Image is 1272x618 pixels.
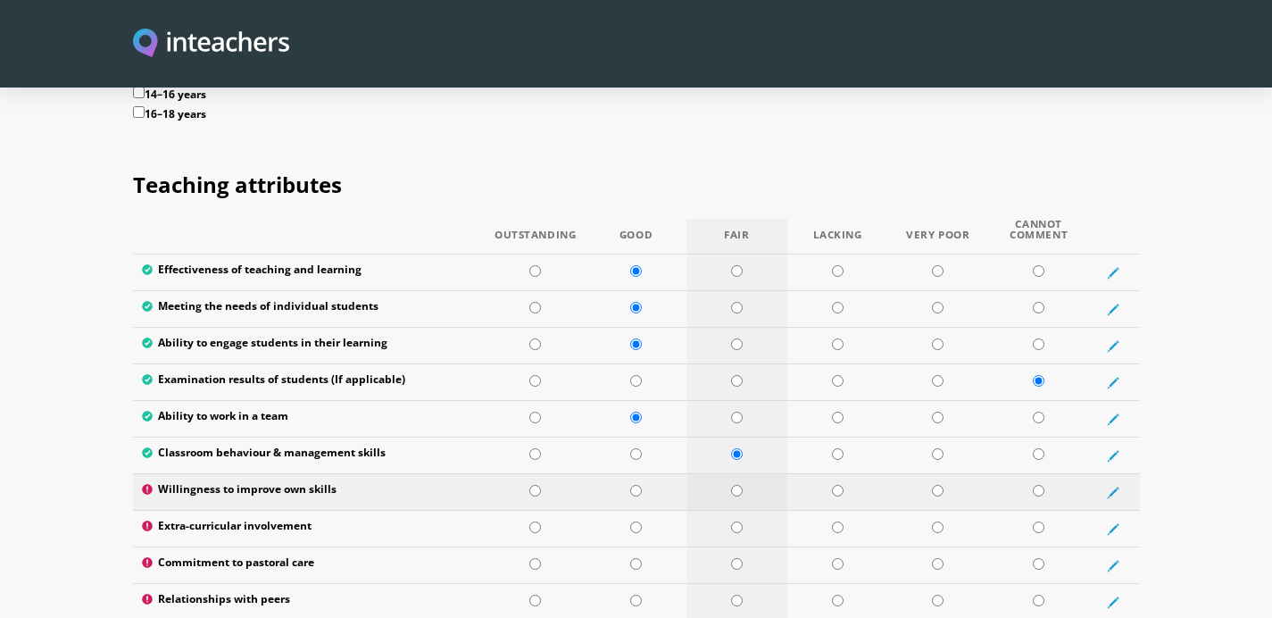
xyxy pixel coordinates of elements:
[988,219,1089,255] th: Cannot Comment
[142,300,477,318] label: Meeting the needs of individual students
[787,219,888,255] th: Lacking
[485,219,586,255] th: Outstanding
[133,29,290,60] a: Visit this site's homepage
[686,219,787,255] th: Fair
[142,593,477,611] label: Relationships with peers
[142,410,477,428] label: Ability to work in a team
[586,219,686,255] th: Good
[142,337,477,355] label: Ability to engage students in their learning
[887,219,988,255] th: Very Poor
[142,447,477,464] label: Classroom behaviour & management skills
[133,170,342,199] span: Teaching attributes
[133,29,290,60] img: Inteachers
[133,87,1140,106] label: 14–16 years
[133,106,1140,126] label: 16–18 years
[142,263,477,281] label: Effectiveness of teaching and learning
[142,556,477,574] label: Commitment to pastoral care
[142,483,477,501] label: Willingness to improve own skills
[142,520,477,538] label: Extra-curricular involvement
[133,106,145,118] input: 16–18 years
[133,87,145,98] input: 14–16 years
[142,373,477,391] label: Examination results of students (If applicable)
